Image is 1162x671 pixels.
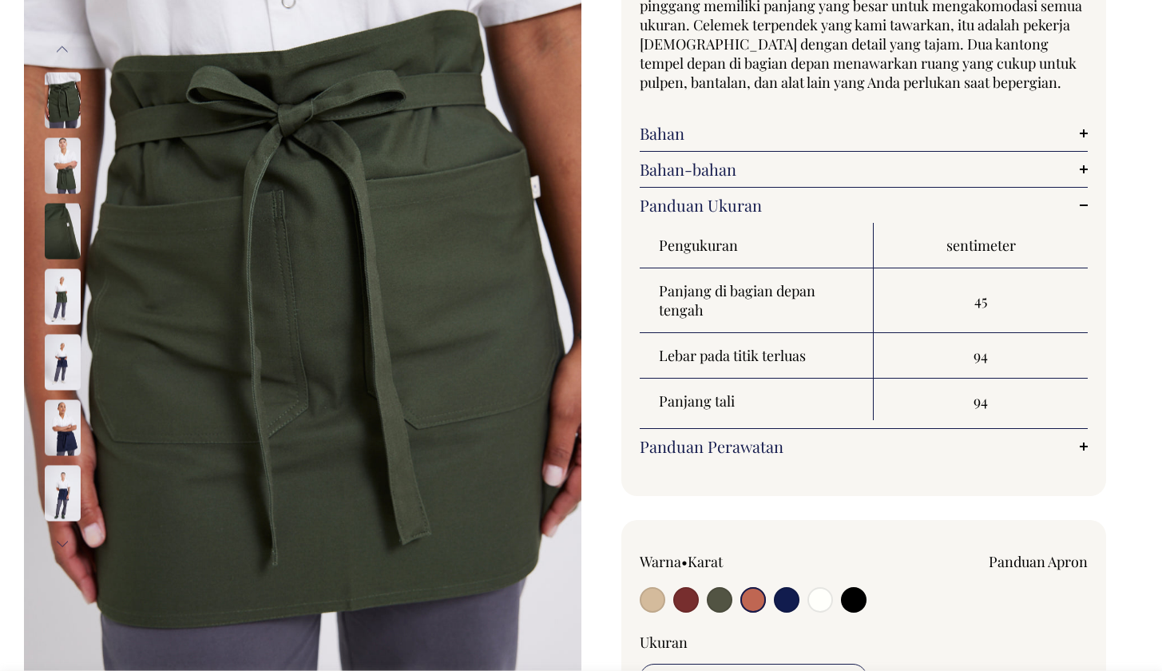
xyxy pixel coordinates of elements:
td: 45 [874,268,1088,333]
a: Bahan-bahan [640,160,1089,179]
button: Sebelumnya [50,32,74,68]
a: Panduan Perawatan [640,437,1089,456]
img: zaitun [45,137,81,193]
td: 94 [874,379,1088,423]
img: angkatan laut gelap [45,399,81,455]
th: Pengukuran [640,223,874,268]
td: 94 [874,333,1088,379]
span: • [681,552,688,571]
a: Panduan Apron [989,552,1088,571]
a: Panduan Ukuran [640,196,1089,215]
th: Panjang tali [640,379,874,423]
img: angkatan laut gelap [45,465,81,521]
img: zaitun [45,203,81,259]
th: Lebar pada titik terluas [640,333,874,379]
button: Selanjutnya [50,526,74,562]
img: angkatan laut gelap [45,334,81,390]
th: sentimeter [874,223,1088,268]
div: Warna [640,552,819,571]
a: Bahan [640,124,1089,143]
label: Karat [688,552,723,571]
th: Panjang di bagian depan tengah [640,268,874,333]
div: Ukuran [640,633,1089,652]
img: zaitun [45,268,81,324]
img: zaitun [45,72,81,128]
